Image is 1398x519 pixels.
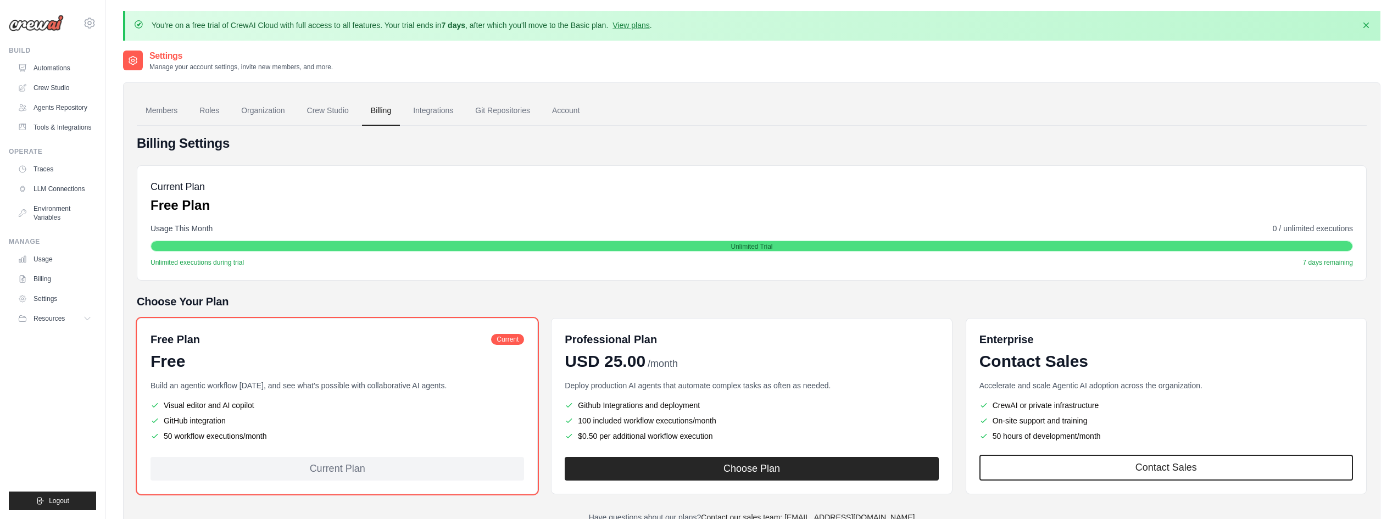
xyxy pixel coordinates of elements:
[565,380,938,391] p: Deploy production AI agents that automate complex tasks as often as needed.
[149,49,333,63] h2: Settings
[137,135,1367,152] h4: Billing Settings
[149,63,333,71] p: Manage your account settings, invite new members, and more.
[565,431,938,442] li: $0.50 per additional workflow execution
[1303,258,1353,267] span: 7 days remaining
[13,290,96,308] a: Settings
[49,496,69,505] span: Logout
[979,380,1353,391] p: Accelerate and scale Agentic AI adoption across the organization.
[13,310,96,327] button: Resources
[13,160,96,178] a: Traces
[191,96,228,126] a: Roles
[13,119,96,136] a: Tools & Integrations
[543,96,589,126] a: Account
[151,457,524,481] div: Current Plan
[137,294,1367,309] h5: Choose Your Plan
[9,147,96,156] div: Operate
[565,351,645,371] span: USD 25.00
[612,21,649,30] a: View plans
[1273,223,1353,234] span: 0 / unlimited executions
[151,400,524,411] li: Visual editor and AI copilot
[648,356,678,371] span: /month
[404,96,462,126] a: Integrations
[979,351,1353,371] div: Contact Sales
[9,15,64,31] img: Logo
[232,96,293,126] a: Organization
[151,197,210,214] p: Free Plan
[731,242,772,251] span: Unlimited Trial
[34,314,65,323] span: Resources
[151,223,213,234] span: Usage This Month
[565,400,938,411] li: Github Integrations and deployment
[565,332,657,347] h6: Professional Plan
[13,99,96,116] a: Agents Repository
[152,20,652,31] p: You're on a free trial of CrewAI Cloud with full access to all features. Your trial ends in , aft...
[362,96,400,126] a: Billing
[13,270,96,288] a: Billing
[13,59,96,77] a: Automations
[565,415,938,426] li: 100 included workflow executions/month
[13,79,96,97] a: Crew Studio
[466,96,539,126] a: Git Repositories
[565,457,938,481] button: Choose Plan
[151,258,244,267] span: Unlimited executions during trial
[151,431,524,442] li: 50 workflow executions/month
[9,492,96,510] button: Logout
[298,96,358,126] a: Crew Studio
[151,380,524,391] p: Build an agentic workflow [DATE], and see what's possible with collaborative AI agents.
[9,46,96,55] div: Build
[979,455,1353,481] a: Contact Sales
[9,237,96,246] div: Manage
[441,21,465,30] strong: 7 days
[151,179,210,194] h5: Current Plan
[137,96,186,126] a: Members
[151,351,524,371] div: Free
[13,250,96,268] a: Usage
[13,200,96,226] a: Environment Variables
[151,415,524,426] li: GitHub integration
[979,415,1353,426] li: On-site support and training
[979,431,1353,442] li: 50 hours of development/month
[979,400,1353,411] li: CrewAI or private infrastructure
[13,180,96,198] a: LLM Connections
[491,334,524,345] span: Current
[151,332,200,347] h6: Free Plan
[979,332,1353,347] h6: Enterprise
